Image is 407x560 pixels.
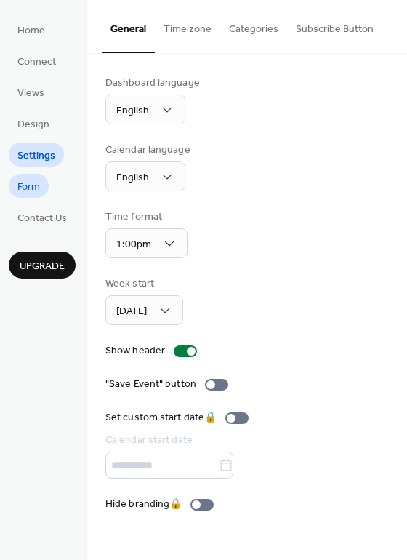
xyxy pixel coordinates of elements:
[17,180,40,195] span: Form
[9,17,54,41] a: Home
[9,174,49,198] a: Form
[116,302,147,321] span: [DATE]
[17,211,67,226] span: Contact Us
[105,76,200,91] div: Dashboard language
[105,377,196,392] div: "Save Event" button
[9,143,64,167] a: Settings
[17,148,55,164] span: Settings
[9,80,53,104] a: Views
[116,168,149,188] span: English
[105,209,185,225] div: Time format
[105,143,190,158] div: Calendar language
[17,55,56,70] span: Connect
[105,276,180,292] div: Week start
[20,259,65,274] span: Upgrade
[17,23,45,39] span: Home
[9,111,58,135] a: Design
[9,205,76,229] a: Contact Us
[105,343,165,359] div: Show header
[9,252,76,279] button: Upgrade
[9,49,65,73] a: Connect
[17,117,49,132] span: Design
[116,235,151,255] span: 1:00pm
[17,86,44,101] span: Views
[116,101,149,121] span: English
